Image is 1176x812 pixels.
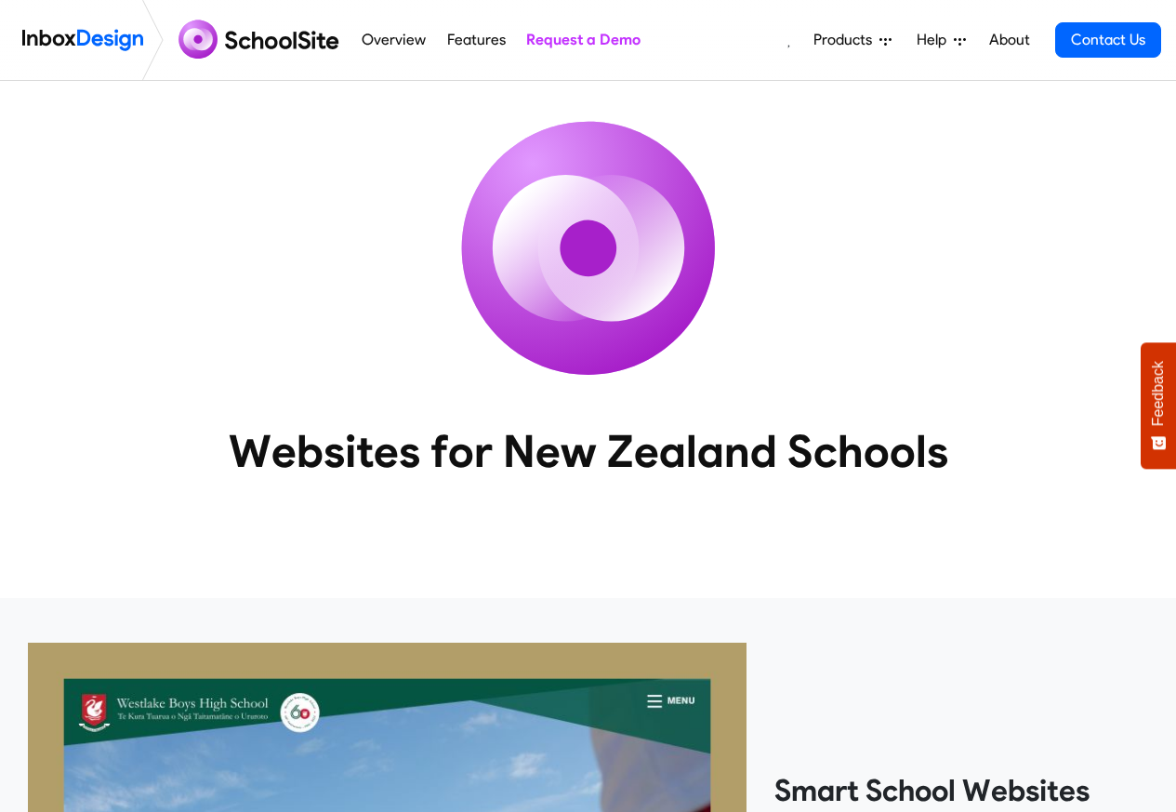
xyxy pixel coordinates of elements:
[357,21,431,59] a: Overview
[171,18,351,62] img: schoolsite logo
[813,29,879,51] span: Products
[442,21,510,59] a: Features
[917,29,954,51] span: Help
[1150,361,1167,426] span: Feedback
[421,81,756,416] img: icon_schoolsite.svg
[521,21,645,59] a: Request a Demo
[147,423,1030,479] heading: Websites for New Zealand Schools
[1055,22,1161,58] a: Contact Us
[806,21,899,59] a: Products
[909,21,973,59] a: Help
[1141,342,1176,469] button: Feedback - Show survey
[984,21,1035,59] a: About
[774,772,1148,809] heading: Smart School Websites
